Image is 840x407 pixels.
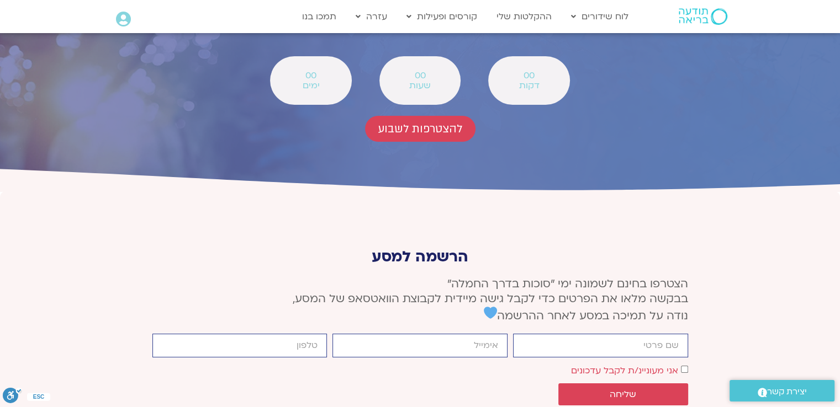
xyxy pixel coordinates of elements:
a: ההקלטות שלי [491,6,557,27]
a: עזרה [350,6,393,27]
img: 💙 [484,306,497,319]
a: יצירת קשר [730,380,834,401]
span: שליחה [610,389,636,399]
a: לוח שידורים [566,6,634,27]
span: להצטרפות לשבוע [378,122,462,135]
img: תודעה בריאה [679,8,727,25]
p: הצטרפו בחינם לשמונה ימי ״סוכות בדרך החמלה״ [152,276,688,323]
a: קורסים ופעילות [401,6,483,27]
span: יצירת קשר [767,384,807,399]
input: שם פרטי [513,334,688,357]
a: להצטרפות לשבוע [365,116,476,142]
span: בבקשה מלאו את הפרטים כדי לקבל גישה מיידית לקבוצת הוואטסאפ של המסע, [293,291,688,306]
span: שעות [394,81,446,90]
span: 00 [394,71,446,81]
a: תמכו בנו [297,6,342,27]
label: אני מעוניינ/ת לקבל עדכונים [571,365,678,377]
span: 00 [284,71,337,81]
span: דקות [503,81,555,90]
input: אימייל [332,334,508,357]
p: הרשמה למסע [152,248,688,265]
span: ימים [284,81,337,90]
span: נודה על תמיכה במסע לאחר ההרשמה [484,308,688,323]
input: מותר להשתמש רק במספרים ותווי טלפון (#, -, *, וכו'). [152,334,327,357]
span: 00 [503,71,555,81]
button: שליחה [558,383,688,405]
